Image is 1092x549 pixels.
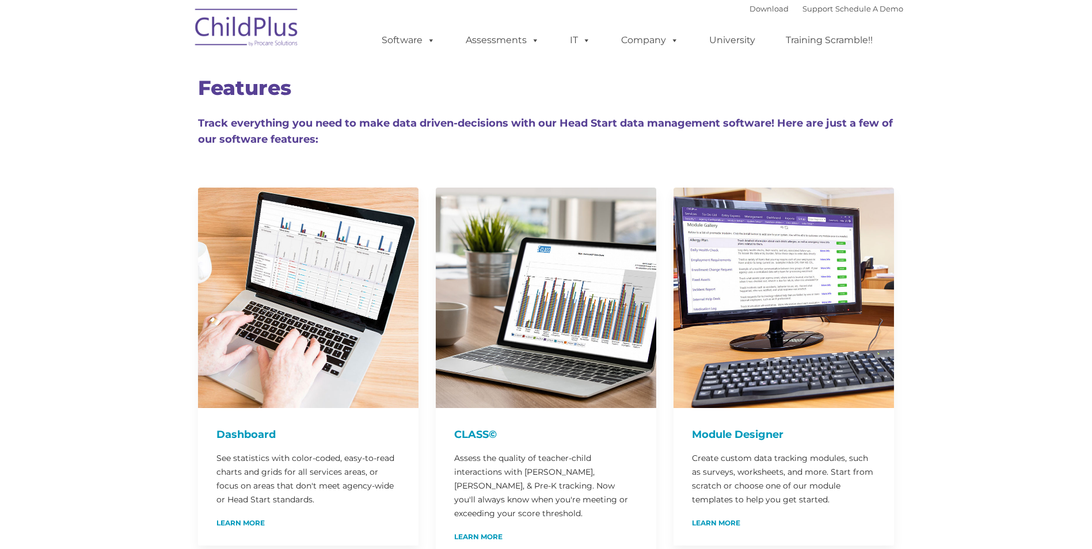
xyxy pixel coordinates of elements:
[698,29,767,52] a: University
[749,4,903,13] font: |
[558,29,602,52] a: IT
[454,533,503,540] a: Learn More
[692,451,876,506] p: Create custom data tracking modules, such as surveys, worksheets, and more. Start from scratch or...
[436,188,656,408] img: CLASS-750
[692,426,876,443] h4: Module Designer
[198,75,291,100] span: Features
[674,188,894,408] img: ModuleDesigner750
[454,426,638,443] h4: CLASS©
[610,29,690,52] a: Company
[370,29,447,52] a: Software
[216,520,265,527] a: Learn More
[454,29,551,52] a: Assessments
[198,117,893,146] span: Track everything you need to make data driven-decisions with our Head Start data management softw...
[692,520,740,527] a: Learn More
[774,29,884,52] a: Training Scramble!!
[802,4,833,13] a: Support
[189,1,305,58] img: ChildPlus by Procare Solutions
[216,426,400,443] h4: Dashboard
[454,451,638,520] p: Assess the quality of teacher-child interactions with [PERSON_NAME], [PERSON_NAME], & Pre-K track...
[835,4,903,13] a: Schedule A Demo
[749,4,789,13] a: Download
[198,188,418,408] img: Dash
[216,451,400,506] p: See statistics with color-coded, easy-to-read charts and grids for all services areas, or focus o...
